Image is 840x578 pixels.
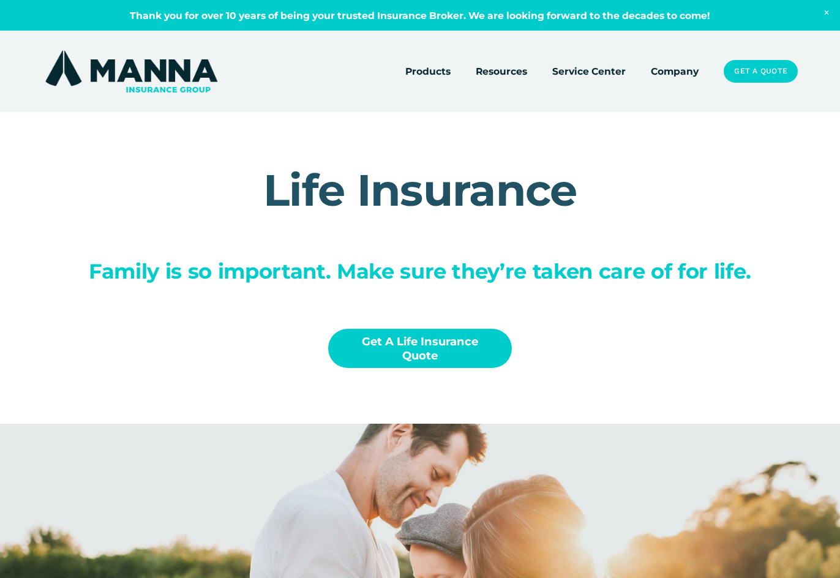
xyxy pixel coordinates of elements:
img: Manna Insurance Group [42,48,220,96]
span: Resources [476,64,527,79]
span: Products [405,64,451,79]
a: Get a Quote [724,60,798,82]
a: folder dropdown [476,62,527,80]
a: folder dropdown [405,62,451,80]
a: Company [651,62,699,80]
a: Service Center [552,62,626,80]
span: Life Insurance [263,163,577,217]
span: Family is so important. Make sure they’re taken care of for life. [89,258,751,283]
a: Get a Life Insurance Quote [328,329,512,368]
